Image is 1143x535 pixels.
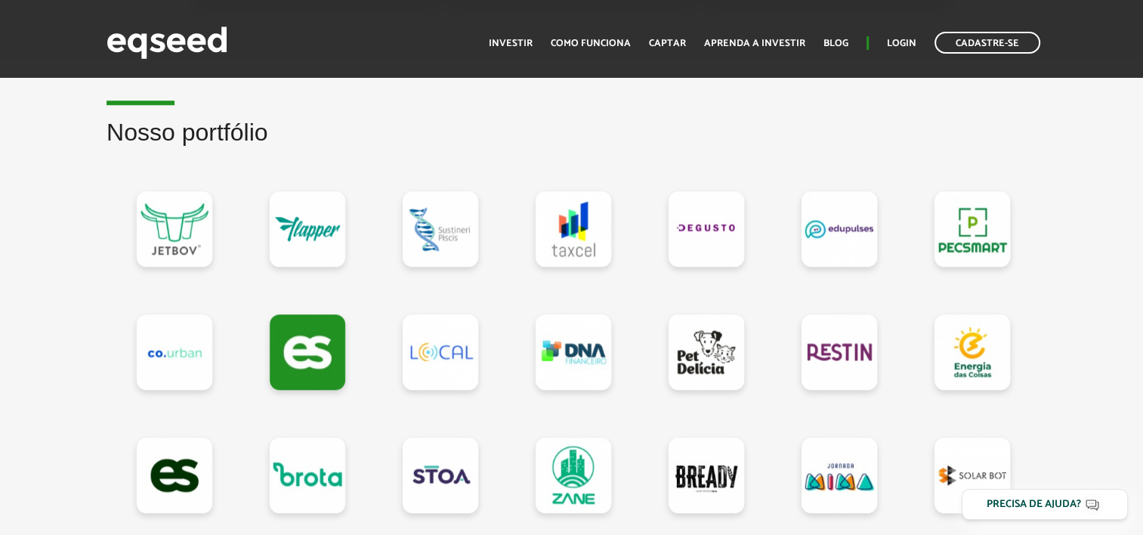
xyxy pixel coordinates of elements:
a: Pet Delícia [669,314,744,390]
a: Cadastre-se [934,32,1040,54]
a: DNA Financeiro [536,314,611,390]
a: Blog [823,39,848,48]
a: EqSeed [137,438,212,513]
a: Co.Urban [137,314,212,390]
a: Edupulses [802,191,877,267]
a: JetBov [137,191,212,267]
a: Login [887,39,916,48]
a: Restin [802,314,877,390]
a: Pecsmart [934,191,1010,267]
a: Brota Company [270,438,345,513]
a: Sustineri Piscis [403,191,478,267]
a: Como funciona [551,39,631,48]
a: Solar Bot [934,438,1010,513]
a: Taxcel [536,191,611,267]
a: STOA Seguros [403,438,478,513]
a: Jornada Mima [802,438,877,513]
a: Degusto Brands [669,191,744,267]
h2: Nosso portfólio [107,119,1036,169]
img: EqSeed [107,23,227,63]
a: Aprenda a investir [704,39,805,48]
a: Zane [536,438,611,513]
a: Investir [489,39,533,48]
a: Energia das Coisas [934,314,1010,390]
a: Testando Contrato [270,314,345,390]
a: Flapper [270,191,345,267]
a: Captar [649,39,686,48]
a: Bready [669,438,744,513]
a: Loocal [403,314,478,390]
